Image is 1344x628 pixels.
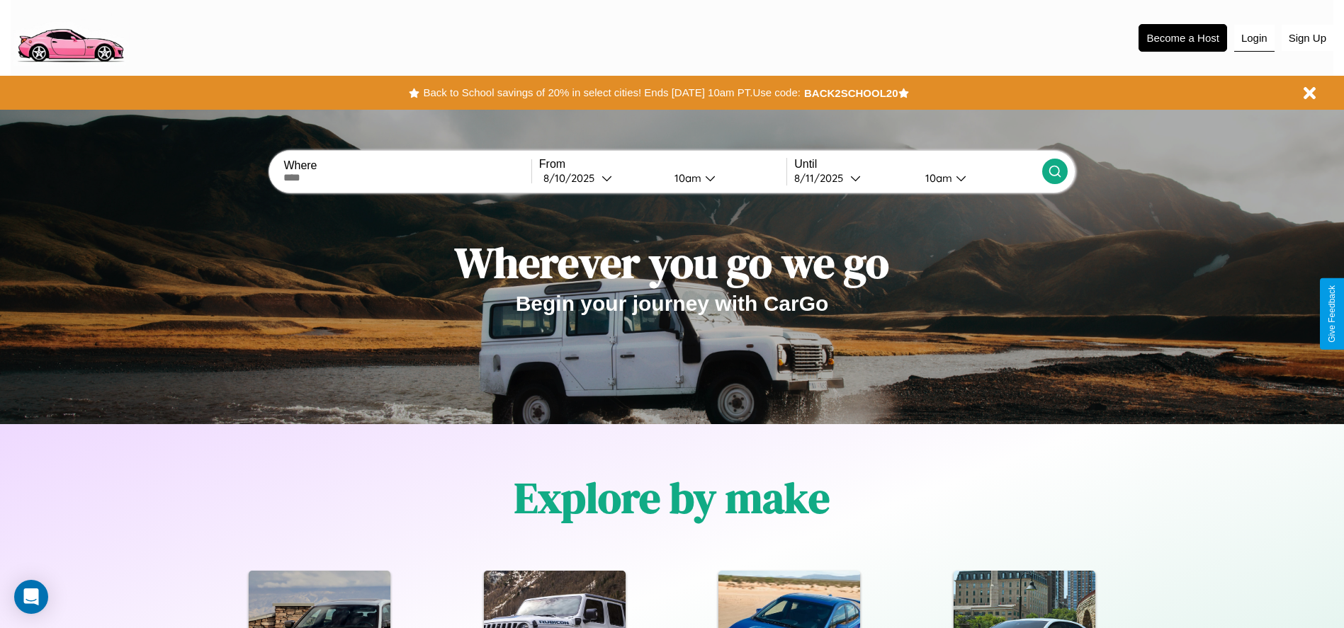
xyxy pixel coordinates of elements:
img: logo [11,7,130,66]
div: Open Intercom Messenger [14,580,48,614]
label: Until [794,158,1041,171]
button: Back to School savings of 20% in select cities! Ends [DATE] 10am PT.Use code: [419,83,803,103]
b: BACK2SCHOOL20 [804,87,898,99]
button: 10am [663,171,787,185]
div: 8 / 11 / 2025 [794,171,850,185]
div: 10am [918,171,956,185]
button: Become a Host [1139,24,1227,52]
label: From [539,158,786,171]
button: Login [1234,25,1275,52]
button: 8/10/2025 [539,171,663,185]
button: 10am [914,171,1042,185]
div: Give Feedback [1327,285,1337,343]
div: 8 / 10 / 2025 [543,171,602,185]
h1: Explore by make [514,469,830,527]
button: Sign Up [1282,25,1333,51]
div: 10am [667,171,705,185]
label: Where [283,159,531,172]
